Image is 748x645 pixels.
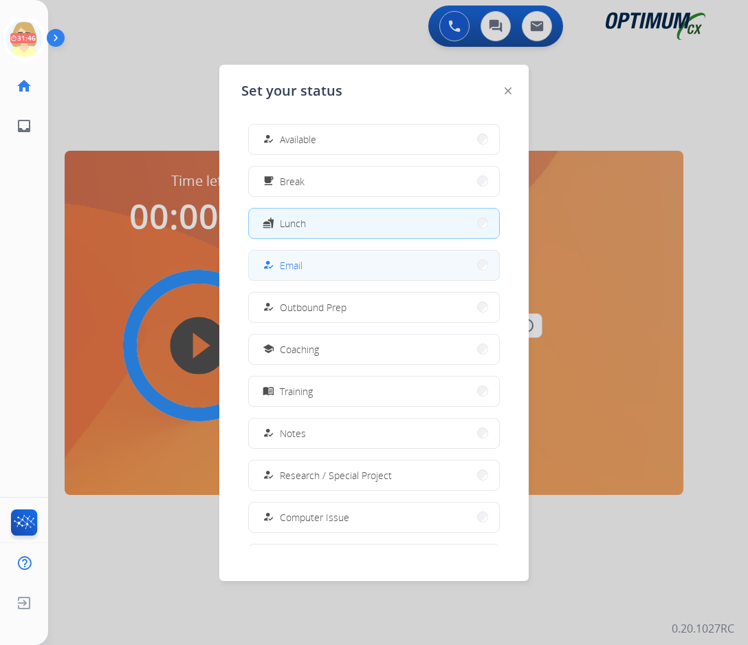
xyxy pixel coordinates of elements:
[263,427,274,439] mat-icon: how_to_reg
[280,384,313,399] span: Training
[263,469,274,481] mat-icon: how_to_reg
[249,461,499,490] button: Research / Special Project
[263,302,274,313] mat-icon: how_to_reg
[263,176,274,187] mat-icon: free_breakfast
[249,293,499,322] button: Outbound Prep
[280,468,392,483] span: Research / Special Project
[280,132,316,147] span: Available
[263,511,274,523] mat-icon: how_to_reg
[241,81,342,101] span: Set your status
[263,343,274,355] mat-icon: school
[16,78,32,94] mat-icon: home
[280,510,349,525] span: Computer Issue
[249,125,499,154] button: Available
[672,620,734,637] p: 0.20.1027RC
[280,258,302,273] span: Email
[505,87,511,94] img: close-button
[280,300,346,315] span: Outbound Prep
[249,335,499,364] button: Coaching
[249,209,499,238] button: Lunch
[263,218,274,229] mat-icon: fastfood
[263,385,274,397] mat-icon: menu_book
[249,167,499,196] button: Break
[263,134,274,145] mat-icon: how_to_reg
[249,377,499,406] button: Training
[249,544,499,574] button: Internet Issue
[280,216,306,231] span: Lunch
[280,174,305,189] span: Break
[280,426,306,441] span: Notes
[263,260,274,271] mat-icon: how_to_reg
[16,118,32,134] mat-icon: inbox
[280,342,319,357] span: Coaching
[249,251,499,280] button: Email
[249,419,499,448] button: Notes
[249,503,499,532] button: Computer Issue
